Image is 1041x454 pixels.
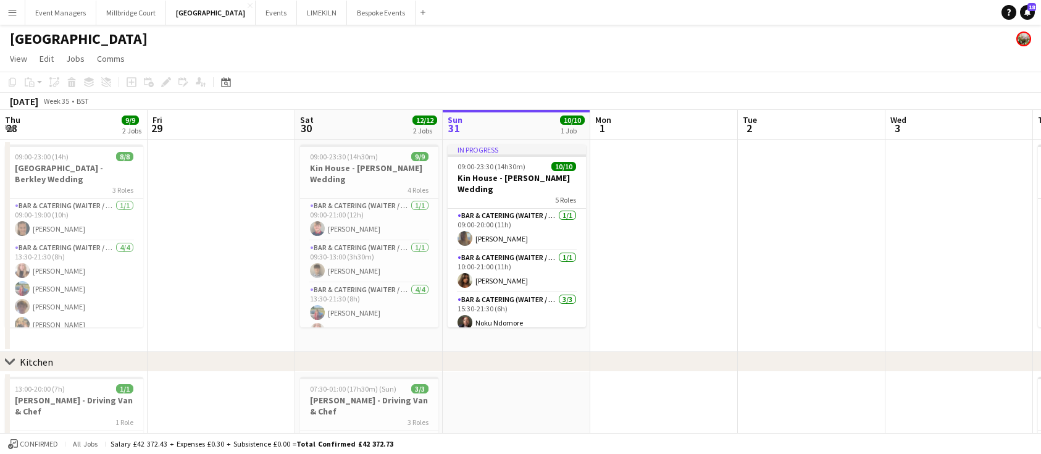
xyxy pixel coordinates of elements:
[5,162,143,185] h3: [GEOGRAPHIC_DATA] - Berkley Wedding
[61,51,90,67] a: Jobs
[310,152,378,161] span: 09:00-23:30 (14h30m)
[413,126,437,135] div: 2 Jobs
[347,1,416,25] button: Bespoke Events
[408,418,429,427] span: 3 Roles
[122,116,139,125] span: 9/9
[595,114,611,125] span: Mon
[300,145,438,327] app-job-card: 09:00-23:30 (14h30m)9/9Kin House - [PERSON_NAME] Wedding4 RolesBar & Catering (Waiter / waitress)...
[1027,3,1036,11] span: 18
[116,384,133,393] span: 1/1
[300,199,438,241] app-card-role: Bar & Catering (Waiter / waitress)1/109:00-21:00 (12h)[PERSON_NAME]
[300,283,438,379] app-card-role: Bar & Catering (Waiter / waitress)4/413:30-21:30 (8h)[PERSON_NAME][PERSON_NAME]
[412,116,437,125] span: 12/12
[888,121,906,135] span: 3
[25,1,96,25] button: Event Managers
[3,121,20,135] span: 28
[448,114,462,125] span: Sun
[10,95,38,107] div: [DATE]
[70,439,100,448] span: All jobs
[411,152,429,161] span: 9/9
[15,384,65,393] span: 13:00-20:00 (7h)
[256,1,297,25] button: Events
[116,152,133,161] span: 8/8
[10,53,27,64] span: View
[890,114,906,125] span: Wed
[35,51,59,67] a: Edit
[111,439,393,448] div: Salary £42 372.43 + Expenses £0.30 + Subsistence £0.00 =
[297,1,347,25] button: LIMEKILN
[15,152,69,161] span: 09:00-23:00 (14h)
[408,185,429,195] span: 4 Roles
[6,437,60,451] button: Confirmed
[551,162,576,171] span: 10/10
[166,1,256,25] button: [GEOGRAPHIC_DATA]
[300,395,438,417] h3: [PERSON_NAME] - Driving Van & Chef
[5,199,143,241] app-card-role: Bar & Catering (Waiter / waitress)1/109:00-19:00 (10h)[PERSON_NAME]
[122,126,141,135] div: 2 Jobs
[560,116,585,125] span: 10/10
[741,121,757,135] span: 2
[5,114,20,125] span: Thu
[448,209,586,251] app-card-role: Bar & Catering (Waiter / waitress)1/109:00-20:00 (11h)[PERSON_NAME]
[1020,5,1035,20] a: 18
[92,51,130,67] a: Comms
[10,30,148,48] h1: [GEOGRAPHIC_DATA]
[448,251,586,293] app-card-role: Bar & Catering (Waiter / waitress)1/110:00-21:00 (11h)[PERSON_NAME]
[300,162,438,185] h3: Kin House - [PERSON_NAME] Wedding
[296,439,393,448] span: Total Confirmed £42 372.73
[153,114,162,125] span: Fri
[446,121,462,135] span: 31
[448,145,586,154] div: In progress
[20,356,53,368] div: Kitchen
[300,114,314,125] span: Sat
[66,53,85,64] span: Jobs
[448,145,586,327] app-job-card: In progress09:00-23:30 (14h30m)10/10Kin House - [PERSON_NAME] Wedding5 RolesBar & Catering (Waite...
[115,418,133,427] span: 1 Role
[97,53,125,64] span: Comms
[5,145,143,327] app-job-card: 09:00-23:00 (14h)8/8[GEOGRAPHIC_DATA] - Berkley Wedding3 RolesBar & Catering (Waiter / waitress)1...
[448,293,586,371] app-card-role: Bar & Catering (Waiter / waitress)3/315:30-21:30 (6h)Noku Ndomore
[448,172,586,195] h3: Kin House - [PERSON_NAME] Wedding
[555,195,576,204] span: 5 Roles
[5,395,143,417] h3: [PERSON_NAME] - Driving Van & Chef
[561,126,584,135] div: 1 Job
[112,185,133,195] span: 3 Roles
[300,241,438,283] app-card-role: Bar & Catering (Waiter / waitress)1/109:30-13:00 (3h30m)[PERSON_NAME]
[41,96,72,106] span: Week 35
[151,121,162,135] span: 29
[1016,32,1031,46] app-user-avatar: Staffing Manager
[593,121,611,135] span: 1
[96,1,166,25] button: Millbridge Court
[5,241,143,337] app-card-role: Bar & Catering (Waiter / waitress)4/413:30-21:30 (8h)[PERSON_NAME][PERSON_NAME][PERSON_NAME][PERS...
[298,121,314,135] span: 30
[5,51,32,67] a: View
[20,440,58,448] span: Confirmed
[743,114,757,125] span: Tue
[458,162,525,171] span: 09:00-23:30 (14h30m)
[310,384,396,393] span: 07:30-01:00 (17h30m) (Sun)
[77,96,89,106] div: BST
[40,53,54,64] span: Edit
[411,384,429,393] span: 3/3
